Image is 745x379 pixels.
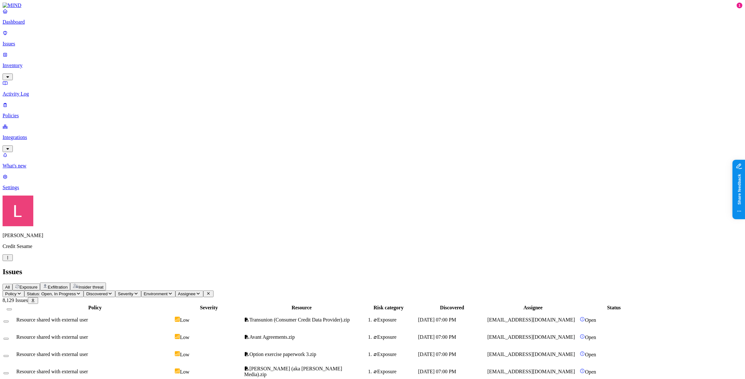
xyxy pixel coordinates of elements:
span: [EMAIL_ADDRESS][DOMAIN_NAME] [487,317,575,322]
span: Avant Agreements.zip [249,334,295,340]
a: Dashboard [3,8,742,25]
div: 1 [737,3,742,8]
div: Policy [16,305,174,311]
p: Settings [3,185,742,190]
span: Resource shared with external user [16,352,88,357]
p: Activity Log [3,91,742,97]
a: What's new [3,152,742,169]
span: Status: Open, In Progress [27,291,76,296]
div: Risk category [360,305,417,311]
span: [DATE] 07:00 PM [418,317,456,322]
a: Inventory [3,52,742,79]
p: Dashboard [3,19,742,25]
span: Open [585,317,596,323]
div: Status [580,305,648,311]
span: [EMAIL_ADDRESS][DOMAIN_NAME] [487,334,575,340]
span: [EMAIL_ADDRESS][DOMAIN_NAME] [487,352,575,357]
div: Discovered [418,305,486,311]
img: Landen Brown [3,196,33,226]
img: severity-low [175,351,180,356]
span: Open [585,369,596,375]
img: status-open [580,334,585,339]
div: Resource [244,305,359,311]
div: Exposure [373,369,417,375]
span: Resource shared with external user [16,317,88,322]
a: Integrations [3,124,742,151]
span: Low [180,369,189,375]
span: Low [180,352,189,357]
span: Exposure [20,285,37,290]
button: Select all [7,308,12,310]
div: Exposure [373,317,417,323]
span: Low [180,317,189,323]
span: Severity [118,291,133,296]
button: Select row [4,338,9,340]
p: What's new [3,163,742,169]
img: status-open [580,368,585,374]
span: Open [585,335,596,340]
span: Insider threat [78,285,103,290]
p: [PERSON_NAME] [3,233,742,238]
img: MIND [3,3,21,8]
a: Activity Log [3,80,742,97]
img: severity-low [175,368,180,374]
span: Transunion (Consumer Credit Data Provider).zip [249,317,350,322]
img: severity-low [175,334,180,339]
span: [DATE] 07:00 PM [418,369,456,374]
span: [DATE] 07:00 PM [418,334,456,340]
button: Select row [4,355,9,357]
span: Assignee [178,291,196,296]
a: Policies [3,102,742,119]
span: Exfiltration [48,285,68,290]
span: Discovered [86,291,108,296]
span: Policy [5,291,17,296]
p: Issues [3,41,742,47]
p: Inventory [3,63,742,68]
div: Assignee [487,305,579,311]
span: Resource shared with external user [16,334,88,340]
a: MIND [3,3,742,8]
span: Open [585,352,596,357]
img: status-open [580,317,585,322]
button: Select row [4,372,9,374]
p: Integrations [3,135,742,140]
span: All [5,285,10,290]
a: Issues [3,30,742,47]
div: Exposure [373,352,417,357]
span: Option exercise paperwork 3.zip [249,352,316,357]
span: Resource shared with external user [16,369,88,374]
img: status-open [580,351,585,356]
a: Settings [3,174,742,190]
span: [DATE] 07:00 PM [418,352,456,357]
img: severity-low [175,317,180,322]
span: Environment [144,291,168,296]
h2: Issues [3,267,742,276]
button: Select row [4,321,9,322]
p: Credit Sesame [3,244,742,249]
p: Policies [3,113,742,119]
span: Low [180,335,189,340]
span: [EMAIL_ADDRESS][DOMAIN_NAME] [487,369,575,374]
div: Severity [175,305,243,311]
span: 8,129 Issues [3,298,28,303]
span: [PERSON_NAME] (aka [PERSON_NAME] Media).zip [244,366,342,377]
div: Exposure [373,334,417,340]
